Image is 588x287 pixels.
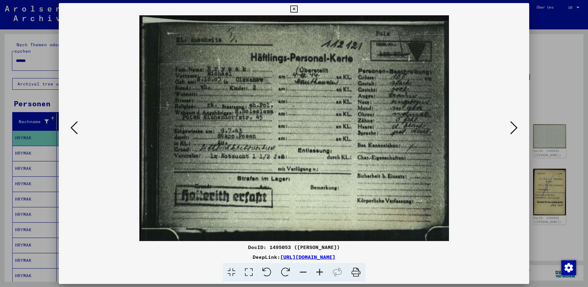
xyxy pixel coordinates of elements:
[561,260,576,275] img: Zustimmung ändern
[80,15,508,241] img: 001.jpg
[59,244,529,251] div: DocID: 1495053 ([PERSON_NAME])
[280,254,335,260] a: [URL][DOMAIN_NAME]
[59,253,529,261] div: DeepLink:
